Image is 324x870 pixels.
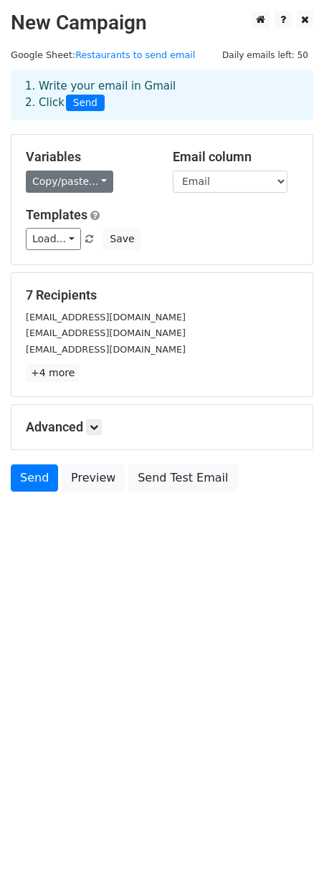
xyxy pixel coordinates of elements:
[103,228,140,250] button: Save
[75,49,195,60] a: Restaurants to send email
[128,464,237,492] a: Send Test Email
[252,801,324,870] iframe: Chat Widget
[26,344,186,355] small: [EMAIL_ADDRESS][DOMAIN_NAME]
[26,419,298,435] h5: Advanced
[26,312,186,322] small: [EMAIL_ADDRESS][DOMAIN_NAME]
[217,47,313,63] span: Daily emails left: 50
[14,78,310,111] div: 1. Write your email in Gmail 2. Click
[217,49,313,60] a: Daily emails left: 50
[26,364,80,382] a: +4 more
[11,464,58,492] a: Send
[66,95,105,112] span: Send
[173,149,298,165] h5: Email column
[11,11,313,35] h2: New Campaign
[11,49,195,60] small: Google Sheet:
[26,171,113,193] a: Copy/paste...
[26,149,151,165] h5: Variables
[26,207,87,222] a: Templates
[26,287,298,303] h5: 7 Recipients
[62,464,125,492] a: Preview
[26,328,186,338] small: [EMAIL_ADDRESS][DOMAIN_NAME]
[26,228,81,250] a: Load...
